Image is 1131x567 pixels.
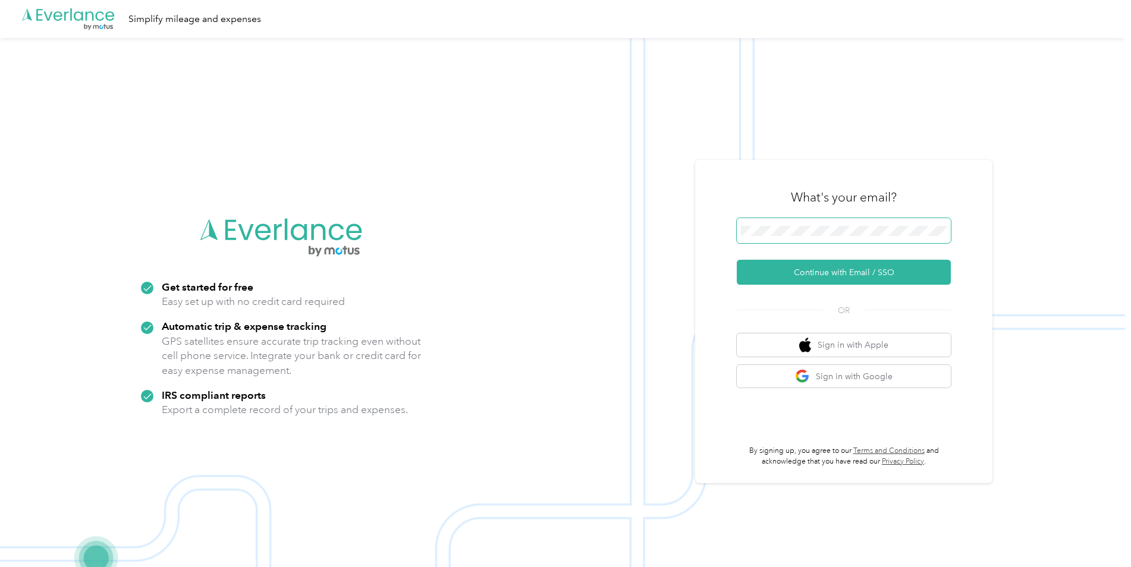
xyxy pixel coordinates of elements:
[795,369,810,384] img: google logo
[737,333,951,357] button: apple logoSign in with Apple
[737,446,951,467] p: By signing up, you agree to our and acknowledge that you have read our .
[791,189,897,206] h3: What's your email?
[162,334,422,378] p: GPS satellites ensure accurate trip tracking even without cell phone service. Integrate your bank...
[882,457,924,466] a: Privacy Policy
[853,446,925,455] a: Terms and Conditions
[162,389,266,401] strong: IRS compliant reports
[162,402,408,417] p: Export a complete record of your trips and expenses.
[737,365,951,388] button: google logoSign in with Google
[1064,500,1131,567] iframe: Everlance-gr Chat Button Frame
[128,12,261,27] div: Simplify mileage and expenses
[162,320,326,332] strong: Automatic trip & expense tracking
[823,304,865,317] span: OR
[737,260,951,285] button: Continue with Email / SSO
[799,338,811,352] img: apple logo
[162,294,345,309] p: Easy set up with no credit card required
[162,281,253,293] strong: Get started for free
